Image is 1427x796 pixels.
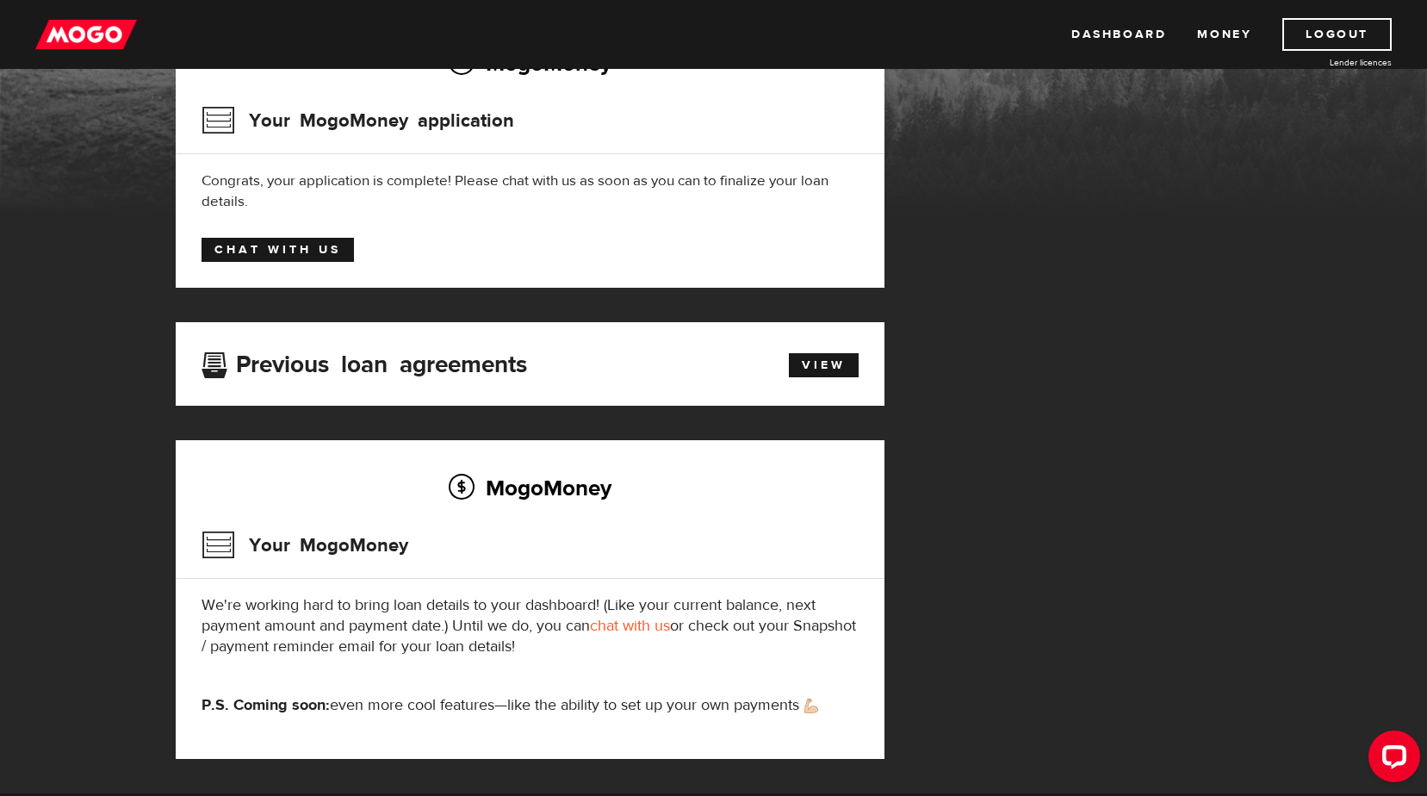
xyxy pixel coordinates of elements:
[1282,18,1392,51] a: Logout
[202,171,859,212] div: Congrats, your application is complete! Please chat with us as soon as you can to finalize your l...
[202,695,330,715] strong: P.S. Coming soon:
[804,699,818,713] img: strong arm emoji
[202,695,859,716] p: even more cool features—like the ability to set up your own payments
[35,18,137,51] img: mogo_logo-11ee424be714fa7cbb0f0f49df9e16ec.png
[202,238,354,262] a: Chat with us
[202,98,514,143] h3: Your MogoMoney application
[202,351,527,373] h3: Previous loan agreements
[1071,18,1166,51] a: Dashboard
[202,595,859,657] p: We're working hard to bring loan details to your dashboard! (Like your current balance, next paym...
[202,523,408,568] h3: Your MogoMoney
[590,616,670,636] a: chat with us
[202,470,859,506] h2: MogoMoney
[1263,56,1392,69] a: Lender licences
[1197,18,1251,51] a: Money
[1355,724,1427,796] iframe: LiveChat chat widget
[789,353,859,377] a: View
